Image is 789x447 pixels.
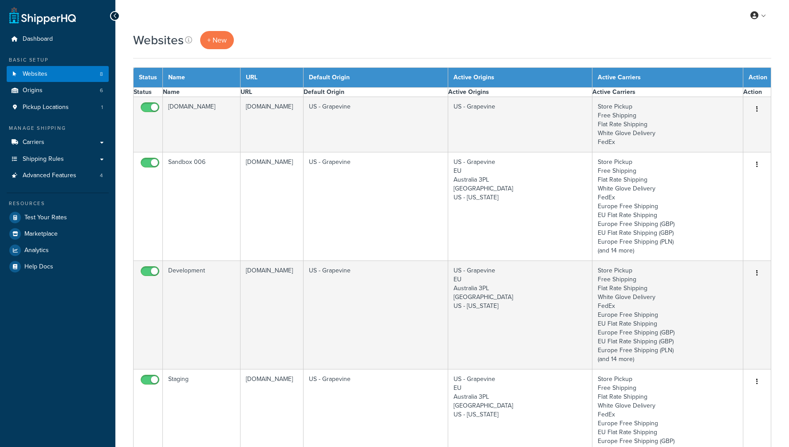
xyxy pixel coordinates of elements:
[241,152,304,261] td: [DOMAIN_NAME]
[134,88,163,97] th: Status
[23,139,44,146] span: Carriers
[592,97,743,152] td: Store Pickup Free Shipping Flat Rate Shipping White Glove Delivery FedEx
[134,68,163,88] th: Status
[7,66,109,82] a: Websites 8
[100,172,103,179] span: 4
[304,97,448,152] td: US - Grapevine
[24,247,49,254] span: Analytics
[163,152,241,261] td: Sandbox 006
[23,104,69,111] span: Pickup Locations
[7,56,109,64] div: Basic Setup
[592,68,743,88] th: Active Carriers
[23,70,47,78] span: Websites
[7,66,109,82] li: Websites
[100,87,103,94] span: 6
[24,263,53,271] span: Help Docs
[163,97,241,152] td: [DOMAIN_NAME]
[24,230,58,238] span: Marketplace
[7,134,109,151] a: Carriers
[7,167,109,184] a: Advanced Features 4
[163,68,241,88] th: Name
[448,68,592,88] th: Active Origins
[304,68,448,88] th: Default Origin
[163,88,241,97] th: Name
[207,35,227,45] span: + New
[23,155,64,163] span: Shipping Rules
[448,88,592,97] th: Active Origins
[9,7,76,24] a: ShipperHQ Home
[7,99,109,116] li: Pickup Locations
[7,82,109,99] a: Origins 6
[743,88,771,97] th: Action
[241,261,304,369] td: [DOMAIN_NAME]
[100,70,103,78] span: 8
[7,31,109,47] a: Dashboard
[23,87,43,94] span: Origins
[163,261,241,369] td: Development
[304,152,448,261] td: US - Grapevine
[7,99,109,116] a: Pickup Locations 1
[448,261,592,369] td: US - Grapevine EU Australia 3PL [GEOGRAPHIC_DATA] US - [US_STATE]
[448,152,592,261] td: US - Grapevine EU Australia 3PL [GEOGRAPHIC_DATA] US - [US_STATE]
[304,88,448,97] th: Default Origin
[7,167,109,184] li: Advanced Features
[7,210,109,225] a: Test Your Rates
[200,31,234,49] a: + New
[133,31,184,49] h1: Websites
[743,68,771,88] th: Action
[241,68,304,88] th: URL
[592,152,743,261] td: Store Pickup Free Shipping Flat Rate Shipping White Glove Delivery FedEx Europe Free Shipping EU ...
[23,35,53,43] span: Dashboard
[23,172,76,179] span: Advanced Features
[24,214,67,222] span: Test Your Rates
[7,82,109,99] li: Origins
[241,97,304,152] td: [DOMAIN_NAME]
[7,242,109,258] a: Analytics
[101,104,103,111] span: 1
[7,259,109,275] a: Help Docs
[7,200,109,207] div: Resources
[592,261,743,369] td: Store Pickup Free Shipping Flat Rate Shipping White Glove Delivery FedEx Europe Free Shipping EU ...
[241,88,304,97] th: URL
[7,124,109,132] div: Manage Shipping
[7,151,109,167] a: Shipping Rules
[7,226,109,242] a: Marketplace
[592,88,743,97] th: Active Carriers
[304,261,448,369] td: US - Grapevine
[448,97,592,152] td: US - Grapevine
